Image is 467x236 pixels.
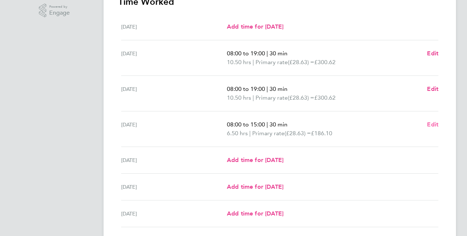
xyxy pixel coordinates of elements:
span: Powered by [49,4,70,10]
div: [DATE] [121,209,227,218]
span: | [253,94,254,101]
span: Edit [427,121,438,128]
span: £300.62 [314,94,336,101]
a: Edit [427,85,438,93]
div: [DATE] [121,22,227,31]
a: Add time for [DATE] [227,22,283,31]
span: (£28.63) = [288,59,314,66]
span: Primary rate [252,129,285,138]
a: Edit [427,120,438,129]
span: 6.50 hrs [227,130,248,137]
span: Add time for [DATE] [227,183,283,190]
a: Powered byEngage [39,4,70,18]
span: 30 min [269,85,287,92]
div: [DATE] [121,49,227,67]
a: Add time for [DATE] [227,182,283,191]
span: | [253,59,254,66]
div: [DATE] [121,156,227,165]
span: £186.10 [311,130,332,137]
a: Edit [427,49,438,58]
span: Edit [427,85,438,92]
span: (£28.63) = [285,130,311,137]
span: 08:00 to 15:00 [227,121,265,128]
div: [DATE] [121,182,227,191]
span: Primary rate [256,58,288,67]
span: | [249,130,251,137]
span: | [267,121,268,128]
span: Edit [427,50,438,57]
span: Add time for [DATE] [227,156,283,163]
span: Engage [49,10,70,16]
span: Add time for [DATE] [227,23,283,30]
span: | [267,85,268,92]
span: 08:00 to 19:00 [227,85,265,92]
span: 10.50 hrs [227,59,251,66]
span: 30 min [269,121,287,128]
span: £300.62 [314,59,336,66]
a: Add time for [DATE] [227,156,283,165]
span: 08:00 to 19:00 [227,50,265,57]
a: Add time for [DATE] [227,209,283,218]
span: (£28.63) = [288,94,314,101]
span: Primary rate [256,93,288,102]
span: Add time for [DATE] [227,210,283,217]
span: 30 min [269,50,287,57]
div: [DATE] [121,120,227,138]
span: 10.50 hrs [227,94,251,101]
span: | [267,50,268,57]
div: [DATE] [121,85,227,102]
